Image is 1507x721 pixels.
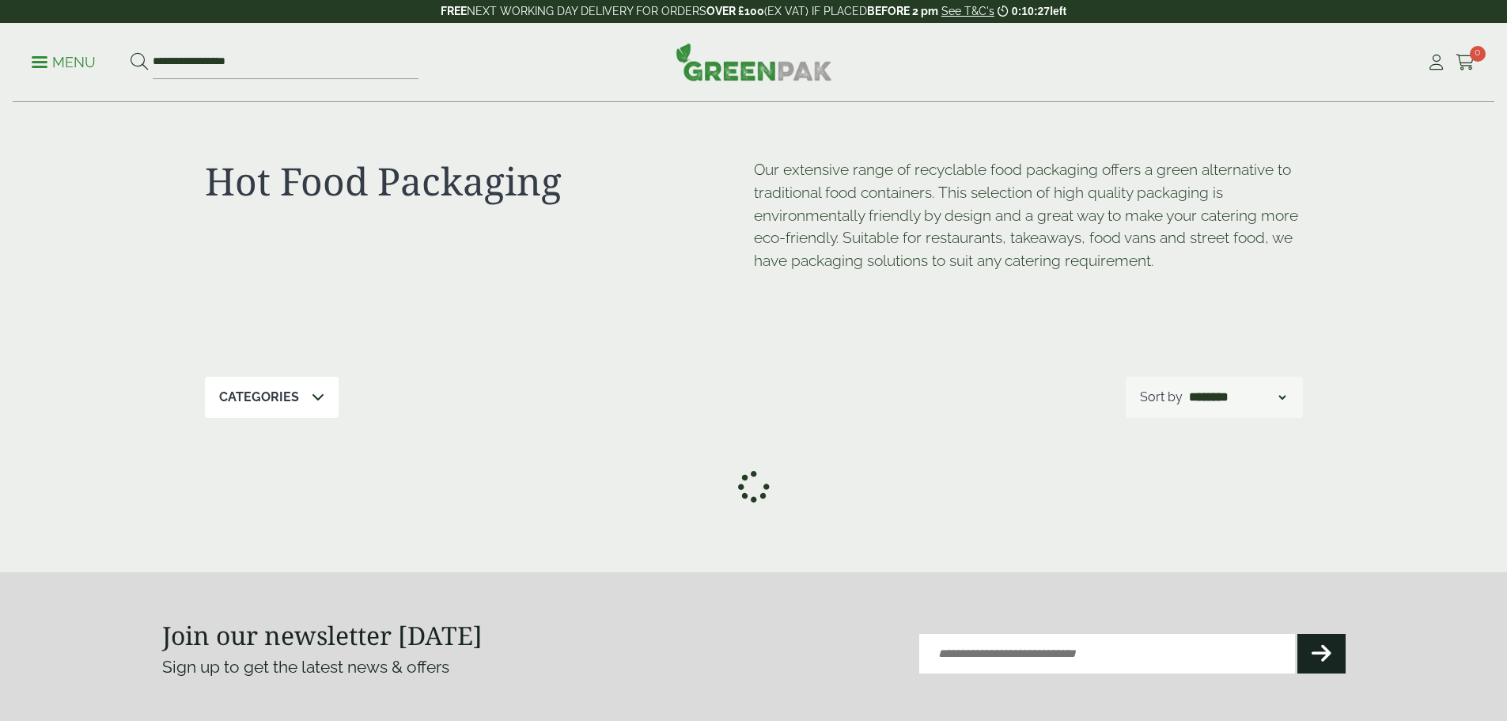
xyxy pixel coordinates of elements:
i: Cart [1456,55,1475,70]
strong: FREE [441,5,467,17]
strong: OVER £100 [706,5,764,17]
strong: BEFORE 2 pm [867,5,938,17]
a: Menu [32,53,96,69]
span: left [1050,5,1066,17]
p: Our extensive range of recyclable food packaging offers a green alternative to traditional food c... [754,158,1303,272]
img: GreenPak Supplies [676,43,832,81]
strong: Join our newsletter [DATE] [162,618,483,652]
p: Categories [219,388,299,407]
a: 0 [1456,51,1475,74]
span: 0 [1470,46,1486,62]
a: See T&C's [941,5,994,17]
p: Sign up to get the latest news & offers [162,655,695,680]
span: 0:10:27 [1012,5,1050,17]
select: Shop order [1186,388,1289,407]
i: My Account [1426,55,1446,70]
p: Menu [32,53,96,72]
h1: Hot Food Packaging [205,158,754,204]
p: Sort by [1140,388,1183,407]
p: [URL][DOMAIN_NAME] [754,287,755,288]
